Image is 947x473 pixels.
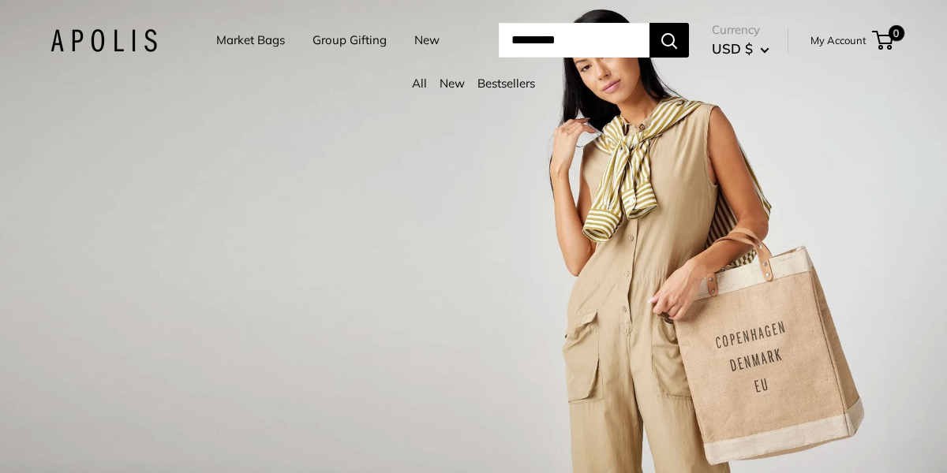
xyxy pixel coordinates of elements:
a: Bestsellers [477,76,535,91]
img: Apolis [51,29,157,52]
a: My Account [810,31,867,50]
a: Market Bags [216,29,285,51]
span: Currency [712,19,769,41]
a: Group Gifting [313,29,387,51]
span: 0 [889,25,904,41]
a: New [440,76,465,91]
a: All [412,76,427,91]
button: USD $ [712,36,769,61]
input: Search... [499,23,649,58]
a: New [414,29,440,51]
a: 0 [874,31,893,50]
span: USD $ [712,40,753,57]
button: Search [649,23,689,58]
